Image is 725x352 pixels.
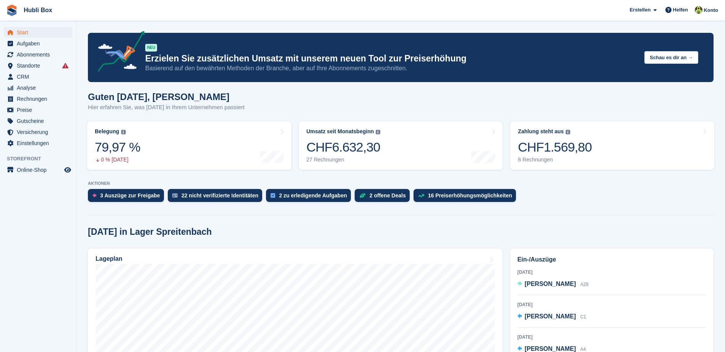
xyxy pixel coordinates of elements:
span: Analyse [17,82,63,93]
a: menu [4,82,72,93]
div: 22 nicht verifizierte Identitäten [182,192,259,199]
p: Hier erfahren Sie, was [DATE] in Ihrem Unternehmen passiert [88,103,245,112]
span: Erstellen [629,6,650,14]
span: C1 [580,314,586,320]
button: Schau es dir an → [644,51,698,64]
a: menu [4,38,72,49]
p: Erzielen Sie zusätzlichen Umsatz mit unserem neuen Tool zur Preiserhöhung [145,53,638,64]
div: Umsatz seit Monatsbeginn [307,128,374,135]
div: 27 Rechnungen [307,157,381,163]
h2: Lageplan [96,255,122,262]
a: menu [4,94,72,104]
span: Konto [704,6,718,14]
span: Einstellungen [17,138,63,149]
img: icon-info-grey-7440780725fd019a000dd9b08b2336e03edf1995a4989e88bcd33f0948082b44.svg [566,130,570,134]
img: price_increase_opportunities-93ffe204e8149a01c8c9dc8f82e8f89637d9d84a8eef4429ea346261dce0b2c0.svg [418,194,424,197]
a: Speisekarte [4,165,72,175]
img: icon-info-grey-7440780725fd019a000dd9b08b2336e03edf1995a4989e88bcd33f0948082b44.svg [121,130,126,134]
a: menu [4,60,72,71]
i: Es sind Fehler bei der Synchronisierung von Smart-Einträgen aufgetreten [62,63,68,69]
img: stora-icon-8386f47178a22dfd0bd8f6a31ec36ba5ce8667c1dd55bd0f319d3a0aa187defe.svg [6,5,18,16]
span: A29 [580,282,588,287]
img: Luca Space4you [695,6,702,14]
a: 2 offene Deals [355,189,414,206]
div: 16 Preiserhöhungsmöglichkeiten [428,192,512,199]
a: Zahlung steht aus CHF1.569,80 8 Rechnungen [510,121,714,170]
a: Belegung 79,97 % 0 % [DATE] [87,121,291,170]
div: CHF1.569,80 [518,139,592,155]
div: 0 % [DATE] [95,157,140,163]
a: menu [4,105,72,115]
a: [PERSON_NAME] A29 [517,279,589,289]
a: menu [4,138,72,149]
img: move_outs_to_deallocate_icon-f764333ba52eb49d3ac5e1228854f67142a1ed5810a6f6cc68b1a99e826820c5.svg [92,193,96,198]
a: menu [4,71,72,82]
a: Umsatz seit Monatsbeginn CHF6.632,30 27 Rechnungen [299,121,503,170]
span: CRM [17,71,63,82]
div: 3 Auszüge zur Freigabe [100,192,160,199]
div: 79,97 % [95,139,140,155]
span: [PERSON_NAME] [525,313,576,320]
h2: [DATE] in Lager Spreitenbach [88,227,212,237]
a: menu [4,116,72,126]
span: Start [17,27,63,38]
a: Hubli Box [21,4,55,16]
span: Preise [17,105,63,115]
span: Versicherung [17,127,63,137]
img: icon-info-grey-7440780725fd019a000dd9b08b2336e03edf1995a4989e88bcd33f0948082b44.svg [376,130,380,134]
div: 2 offene Deals [370,192,406,199]
h2: Ein-/Auszüge [517,255,706,264]
span: Helfen [673,6,688,14]
a: 16 Preiserhöhungsmöglichkeiten [414,189,520,206]
img: deal-1b604bf984904fb50ccaf53a9ad4b4a5d6e5aea283cecdc64d6e3604feb123c2.svg [359,193,366,198]
p: AKTIONEN [88,181,714,186]
a: menu [4,127,72,137]
a: 3 Auszüge zur Freigabe [88,189,168,206]
a: 22 nicht verifizierte Identitäten [168,189,266,206]
p: Basierend auf den bewährten Methoden der Branche, aber auf Ihre Abonnements zugeschnitten. [145,64,638,73]
div: Zahlung steht aus [518,128,564,135]
img: price-adjustments-announcement-icon-8257ccfd72463d97f412b2fc003d46551f7dbcb40ab6d574587a9cd5c0d94... [91,31,145,74]
h1: Guten [DATE], [PERSON_NAME] [88,92,245,102]
a: Vorschau-Shop [63,165,72,174]
span: Rechnungen [17,94,63,104]
a: menu [4,27,72,38]
span: Storefront [7,155,76,163]
div: CHF6.632,30 [307,139,381,155]
img: task-75834270c22a3079a89374b754ae025e5fb1db73e45f91037f5363f120a921f8.svg [271,193,275,198]
span: [PERSON_NAME] [525,281,576,287]
span: Online-Shop [17,165,63,175]
a: 2 zu erledigende Aufgaben [266,189,355,206]
img: verify_identity-adf6edd0f0f0b5bbfe63781bf79b02c33cf7c696d77639b501bdc392416b5a36.svg [172,193,178,198]
span: A4 [580,347,586,352]
a: menu [4,49,72,60]
span: Aufgaben [17,38,63,49]
div: [DATE] [517,301,706,308]
div: NEU [145,44,157,52]
div: [DATE] [517,334,706,341]
span: [PERSON_NAME] [525,346,576,352]
div: Belegung [95,128,119,135]
span: Standorte [17,60,63,71]
a: [PERSON_NAME] C1 [517,312,586,322]
span: Abonnements [17,49,63,60]
div: [DATE] [517,269,706,276]
div: 8 Rechnungen [518,157,592,163]
div: 2 zu erledigende Aufgaben [279,192,347,199]
span: Gutscheine [17,116,63,126]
